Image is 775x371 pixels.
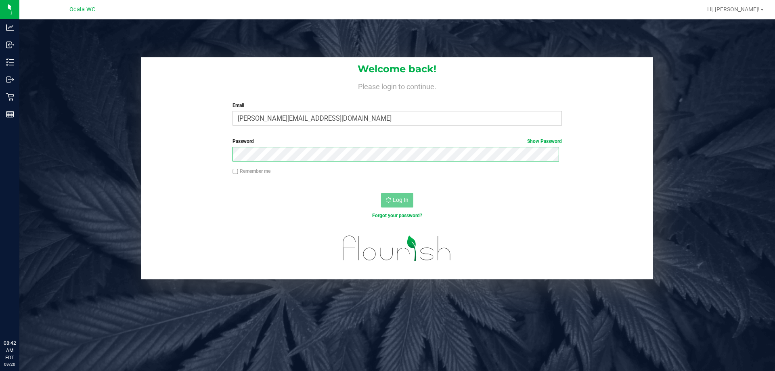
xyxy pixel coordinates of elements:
[6,41,14,49] inline-svg: Inbound
[6,93,14,101] inline-svg: Retail
[6,75,14,84] inline-svg: Outbound
[4,340,16,361] p: 08:42 AM EDT
[393,197,408,203] span: Log In
[232,168,270,175] label: Remember me
[6,110,14,118] inline-svg: Reports
[232,169,238,174] input: Remember me
[141,81,653,90] h4: Please login to continue.
[232,138,254,144] span: Password
[141,64,653,74] h1: Welcome back!
[707,6,760,13] span: Hi, [PERSON_NAME]!
[333,228,461,269] img: flourish_logo.svg
[69,6,95,13] span: Ocala WC
[6,23,14,31] inline-svg: Analytics
[527,138,562,144] a: Show Password
[6,58,14,66] inline-svg: Inventory
[232,102,561,109] label: Email
[372,213,422,218] a: Forgot your password?
[4,361,16,367] p: 09/20
[381,193,413,208] button: Log In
